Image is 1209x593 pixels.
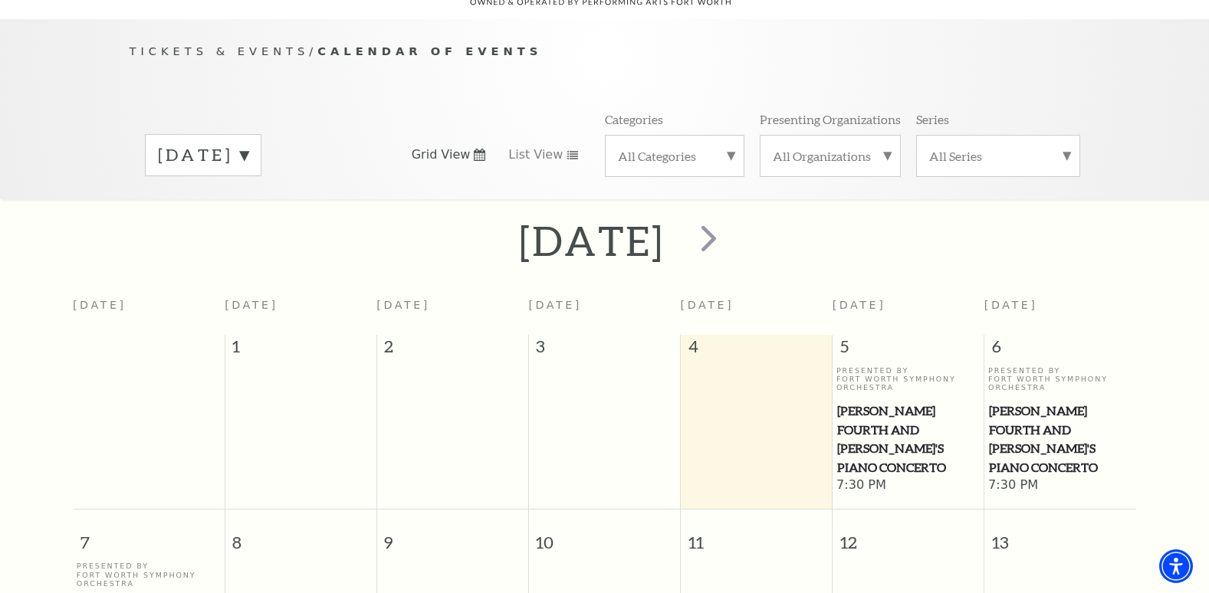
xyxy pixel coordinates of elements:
[508,146,563,163] span: List View
[377,335,528,365] span: 2
[529,335,680,365] span: 3
[225,299,278,311] span: [DATE]
[836,477,981,494] span: 7:30 PM
[833,335,984,365] span: 5
[984,509,1136,562] span: 13
[77,562,221,588] p: Presented By Fort Worth Symphony Orchestra
[225,509,376,562] span: 8
[833,299,886,311] span: [DATE]
[225,335,376,365] span: 1
[529,509,680,562] span: 10
[929,148,1067,164] label: All Series
[760,111,901,127] p: Presenting Organizations
[605,111,663,127] p: Categories
[618,148,731,164] label: All Categories
[988,477,1132,494] span: 7:30 PM
[158,143,248,167] label: [DATE]
[837,401,980,477] span: [PERSON_NAME] Fourth and [PERSON_NAME]'s Piano Concerto
[916,111,949,127] p: Series
[681,299,734,311] span: [DATE]
[130,42,1080,61] p: /
[73,509,225,562] span: 7
[528,299,582,311] span: [DATE]
[681,335,832,365] span: 4
[1159,549,1193,583] div: Accessibility Menu
[678,214,734,268] button: next
[412,146,471,163] span: Grid View
[376,299,430,311] span: [DATE]
[833,509,984,562] span: 12
[989,401,1132,477] span: [PERSON_NAME] Fourth and [PERSON_NAME]'s Piano Concerto
[681,509,832,562] span: 11
[317,44,542,57] span: Calendar of Events
[519,216,664,265] h2: [DATE]
[377,509,528,562] span: 9
[984,335,1136,365] span: 6
[988,366,1132,392] p: Presented By Fort Worth Symphony Orchestra
[130,44,310,57] span: Tickets & Events
[836,366,981,392] p: Presented By Fort Worth Symphony Orchestra
[773,148,888,164] label: All Organizations
[73,290,225,335] th: [DATE]
[984,299,1038,311] span: [DATE]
